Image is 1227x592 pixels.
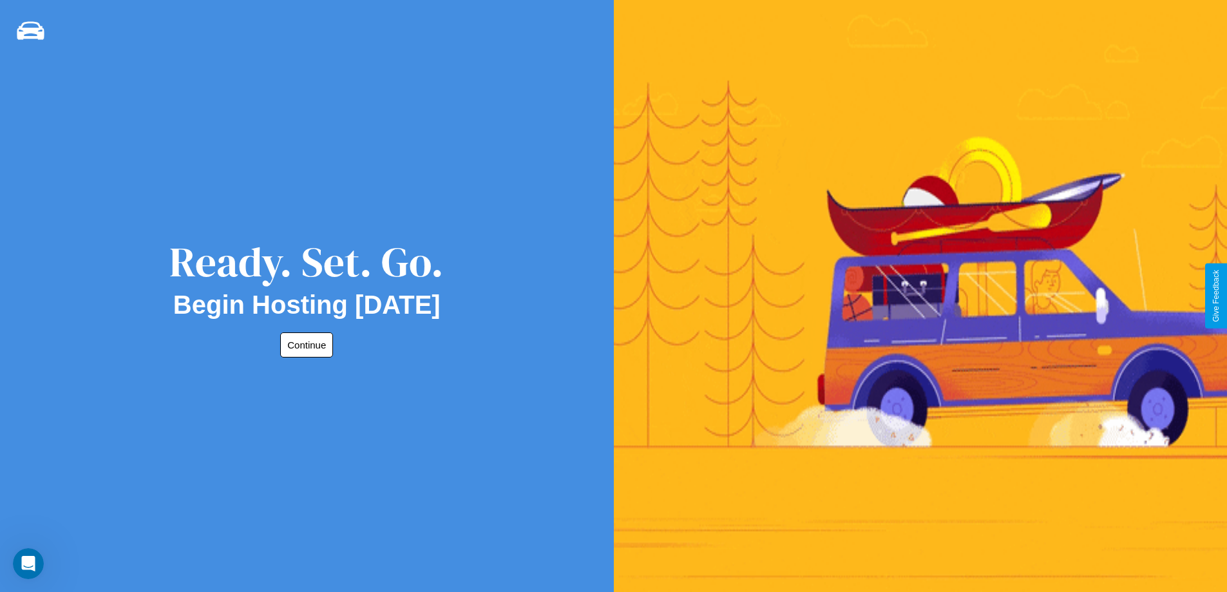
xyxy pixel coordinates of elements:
div: Ready. Set. Go. [169,233,444,291]
h2: Begin Hosting [DATE] [173,291,441,320]
iframe: Intercom live chat [13,548,44,579]
div: Give Feedback [1212,270,1221,322]
button: Continue [280,332,333,358]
